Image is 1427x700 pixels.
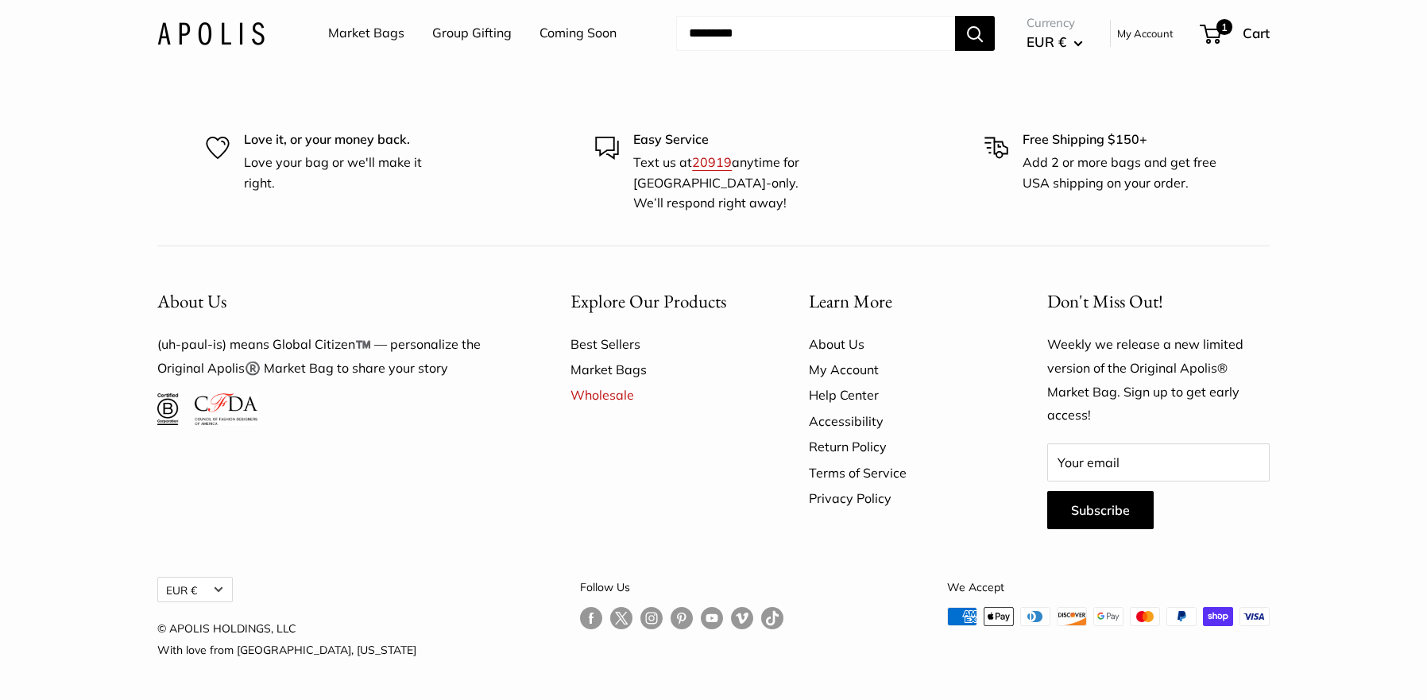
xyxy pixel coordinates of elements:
[633,153,832,214] p: Text us at anytime for [GEOGRAPHIC_DATA]-only. We’ll respond right away!
[809,286,992,317] button: Learn More
[1027,33,1066,50] span: EUR €
[570,382,753,408] a: Wholesale
[580,607,602,630] a: Follow us on Facebook
[1243,25,1270,41] span: Cart
[570,286,753,317] button: Explore Our Products
[1117,24,1174,43] a: My Account
[809,434,992,459] a: Return Policy
[809,289,892,313] span: Learn More
[731,607,753,630] a: Follow us on Vimeo
[157,333,515,381] p: (uh-paul-is) means Global Citizen™️ — personalize the Original Apolis®️ Market Bag to share your ...
[761,607,783,630] a: Follow us on Tumblr
[1201,21,1270,46] a: 1 Cart
[432,21,512,45] a: Group Gifting
[809,382,992,408] a: Help Center
[671,607,693,630] a: Follow us on Pinterest
[1027,29,1083,55] button: EUR €
[157,618,416,659] p: © APOLIS HOLDINGS, LLC With love from [GEOGRAPHIC_DATA], [US_STATE]
[1023,153,1221,193] p: Add 2 or more bags and get free USA shipping on your order.
[809,357,992,382] a: My Account
[947,577,1270,598] p: We Accept
[633,130,832,150] p: Easy Service
[539,21,617,45] a: Coming Soon
[640,607,663,630] a: Follow us on Instagram
[1047,491,1154,529] button: Subscribe
[1216,19,1232,35] span: 1
[328,21,404,45] a: Market Bags
[676,16,955,51] input: Search...
[1047,286,1270,317] p: Don't Miss Out!
[570,289,726,313] span: Explore Our Products
[244,153,443,193] p: Love your bag or we'll make it right.
[809,331,992,357] a: About Us
[809,408,992,434] a: Accessibility
[157,21,265,44] img: Apolis
[157,393,179,425] img: Certified B Corporation
[157,577,233,602] button: EUR €
[244,130,443,150] p: Love it, or your money back.
[692,154,732,170] a: 20919
[1023,130,1221,150] p: Free Shipping $150+
[809,485,992,511] a: Privacy Policy
[701,607,723,630] a: Follow us on YouTube
[570,357,753,382] a: Market Bags
[955,16,995,51] button: Search
[1047,333,1270,428] p: Weekly we release a new limited version of the Original Apolis® Market Bag. Sign up to get early ...
[195,393,257,425] img: Council of Fashion Designers of America Member
[610,607,632,636] a: Follow us on Twitter
[580,577,783,598] p: Follow Us
[157,289,226,313] span: About Us
[1027,12,1083,34] span: Currency
[157,286,515,317] button: About Us
[570,331,753,357] a: Best Sellers
[809,460,992,485] a: Terms of Service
